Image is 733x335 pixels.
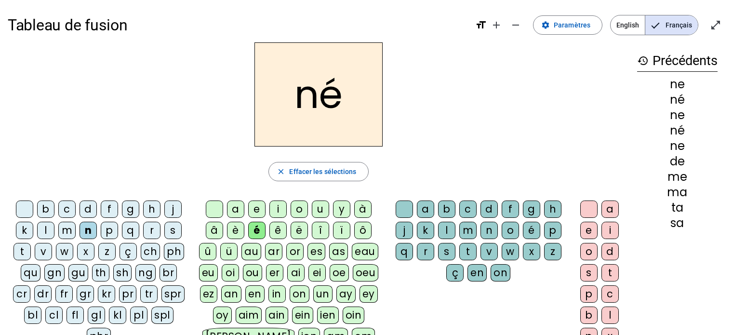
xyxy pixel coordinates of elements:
div: b [37,201,54,218]
div: au [241,243,261,260]
div: spl [151,307,173,324]
div: aim [236,307,262,324]
div: ï [333,222,350,239]
div: j [396,222,413,239]
div: l [601,307,619,324]
div: n [480,222,498,239]
div: u [312,201,329,218]
div: kl [109,307,126,324]
div: th [92,264,109,281]
div: z [544,243,561,260]
div: en [245,285,265,303]
div: eu [199,264,218,281]
div: ng [135,264,156,281]
div: kr [98,285,115,303]
div: p [101,222,118,239]
div: w [502,243,519,260]
div: ey [360,285,378,303]
div: v [35,243,52,260]
div: o [291,201,308,218]
button: Entrer en plein écran [706,15,725,35]
div: oe [330,264,349,281]
div: es [307,243,325,260]
div: ç [120,243,137,260]
div: s [438,243,455,260]
div: g [523,201,540,218]
div: in [268,285,286,303]
div: r [143,222,160,239]
div: br [160,264,177,281]
span: English [611,15,645,35]
div: î [312,222,329,239]
div: oy [213,307,232,324]
div: û [199,243,216,260]
div: ne [637,109,718,121]
div: ez [200,285,217,303]
div: cl [45,307,63,324]
div: h [544,201,561,218]
h3: Précédents [637,50,718,72]
div: gu [68,264,88,281]
div: j [164,201,182,218]
div: q [396,243,413,260]
div: né [637,94,718,106]
mat-icon: history [637,55,649,67]
div: de [637,156,718,167]
span: Effacer les sélections [289,166,356,177]
div: cr [13,285,30,303]
div: ar [265,243,282,260]
div: h [143,201,160,218]
div: à [354,201,372,218]
h1: Tableau de fusion [8,10,467,40]
mat-icon: remove [510,19,521,31]
div: ay [336,285,356,303]
div: b [438,201,455,218]
div: or [286,243,304,260]
div: ç [446,264,464,281]
div: z [98,243,116,260]
mat-icon: close [277,167,285,176]
mat-icon: settings [541,21,550,29]
h2: né [254,42,383,147]
div: ch [141,243,160,260]
div: ou [243,264,262,281]
div: eau [352,243,378,260]
div: g [122,201,139,218]
div: c [58,201,76,218]
div: gn [44,264,65,281]
div: ü [220,243,238,260]
div: ne [637,79,718,90]
div: d [601,243,619,260]
mat-icon: format_size [475,19,487,31]
div: sh [113,264,132,281]
div: tr [140,285,158,303]
div: ien [317,307,339,324]
div: s [164,222,182,239]
div: oeu [353,264,379,281]
div: t [601,264,619,281]
div: y [333,201,350,218]
div: an [221,285,241,303]
div: è [227,222,244,239]
div: ê [269,222,287,239]
div: fr [55,285,73,303]
div: pl [130,307,147,324]
div: é [248,222,266,239]
div: né [637,125,718,136]
mat-icon: open_in_full [710,19,721,31]
div: p [580,285,598,303]
mat-button-toggle-group: Language selection [610,15,698,35]
div: i [269,201,287,218]
button: Effacer les sélections [268,162,368,181]
div: er [266,264,283,281]
button: Augmenter la taille de la police [487,15,506,35]
div: sa [637,217,718,229]
div: k [417,222,434,239]
div: f [101,201,118,218]
div: ain [266,307,288,324]
div: en [467,264,487,281]
div: l [438,222,455,239]
mat-icon: add [491,19,502,31]
div: a [417,201,434,218]
div: r [417,243,434,260]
